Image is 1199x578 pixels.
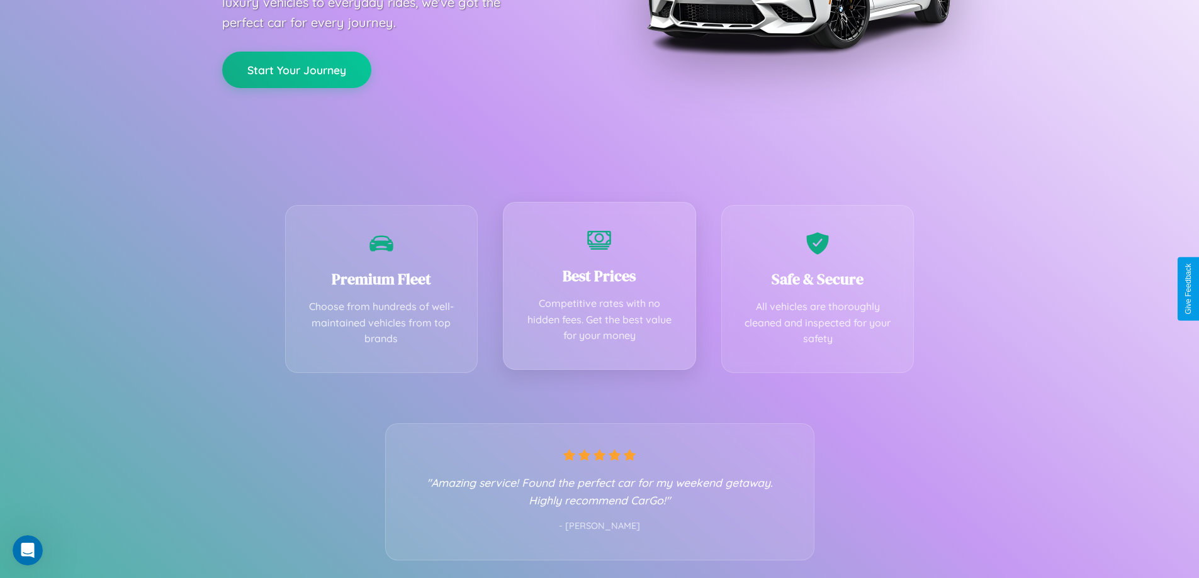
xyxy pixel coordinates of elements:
button: Start Your Journey [222,52,371,88]
p: - [PERSON_NAME] [411,518,789,535]
p: All vehicles are thoroughly cleaned and inspected for your safety [741,299,895,347]
p: Choose from hundreds of well-maintained vehicles from top brands [305,299,459,347]
div: Give Feedback [1184,264,1193,314]
p: Competitive rates with no hidden fees. Get the best value for your money [522,296,677,344]
h3: Best Prices [522,265,677,286]
h3: Premium Fleet [305,269,459,289]
h3: Safe & Secure [741,269,895,289]
iframe: Intercom live chat [13,535,43,565]
p: "Amazing service! Found the perfect car for my weekend getaway. Highly recommend CarGo!" [411,474,789,509]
